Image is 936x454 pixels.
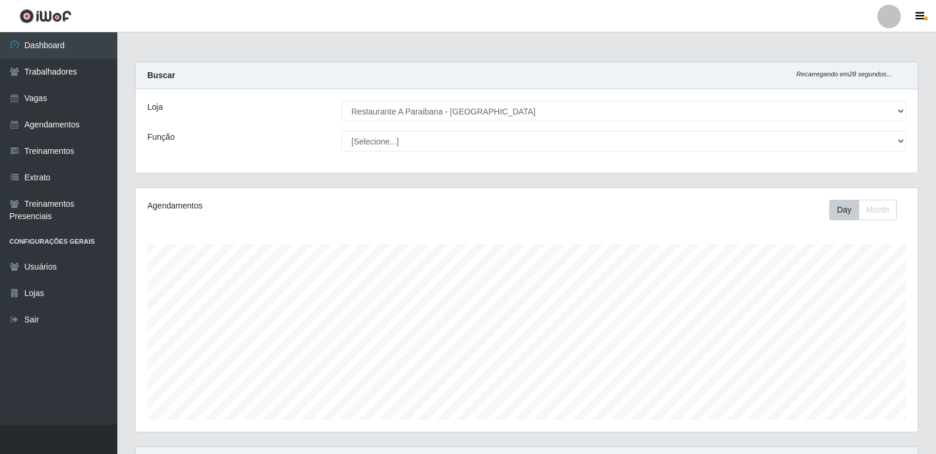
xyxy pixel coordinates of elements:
div: Toolbar with button groups [829,200,906,220]
button: Month [859,200,897,220]
label: Função [147,131,175,143]
i: Recarregando em 28 segundos... [796,70,892,78]
img: CoreUI Logo [19,9,72,23]
strong: Buscar [147,70,175,80]
button: Day [829,200,859,220]
div: Agendamentos [147,200,453,212]
label: Loja [147,101,163,113]
div: First group [829,200,897,220]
